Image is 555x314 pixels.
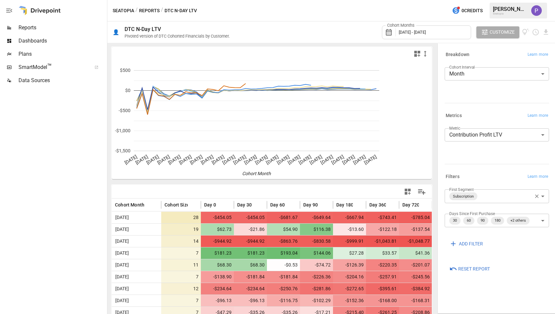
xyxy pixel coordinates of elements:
[156,154,171,165] text: [DATE]
[134,154,149,165] text: [DATE]
[369,295,398,306] span: -$168.00
[270,212,299,223] span: -$681.67
[449,187,474,192] label: First Segment
[124,154,138,165] text: [DATE]
[527,1,546,20] button: Prateek Batra
[414,184,429,199] button: Manage Columns
[254,154,269,165] text: [DATE]
[303,271,332,283] span: -$226.36
[446,51,469,58] h6: Breakdown
[243,154,258,165] text: [DATE]
[449,64,475,70] label: Cohort Interval
[287,154,302,165] text: [DATE]
[165,202,189,208] span: Cohort Size
[445,263,495,275] button: Reset Report
[178,154,193,165] text: [DATE]
[237,235,266,247] span: -$944.92
[115,202,144,208] span: Cohort Month
[204,247,233,259] span: $181.23
[270,247,299,259] span: $193.04
[303,235,332,247] span: -$830.58
[237,224,266,235] span: -$21.86
[464,217,473,224] span: 60
[276,154,291,165] text: [DATE]
[386,22,416,28] label: Cohort Months
[165,212,200,223] span: 28
[165,271,200,283] span: 7
[399,30,426,35] span: [DATE] - [DATE]
[112,60,426,179] div: A chart.
[113,271,129,283] span: [DATE]
[270,259,299,271] span: -$0.53
[369,235,398,247] span: -$1,043.81
[342,154,356,165] text: [DATE]
[270,271,299,283] span: -$181.84
[303,259,332,271] span: -$74.72
[532,28,539,36] button: Schedule report
[217,200,226,209] button: Sort
[402,283,431,295] span: -$384.92
[204,224,233,235] span: $62.73
[145,200,154,209] button: Sort
[113,247,129,259] span: [DATE]
[462,7,483,15] span: 0 Credits
[303,247,332,259] span: $144.06
[336,212,365,223] span: -$667.94
[204,235,233,247] span: -$944.92
[449,211,495,216] label: Days Since First Purchase
[490,28,515,36] span: Customize
[402,259,431,271] span: -$201.07
[145,154,160,165] text: [DATE]
[204,283,233,295] span: -$234.64
[336,202,353,208] span: Day 180
[336,235,365,247] span: -$999.91
[476,26,519,38] button: Customize
[336,247,365,259] span: $27.28
[18,77,106,84] span: Data Sources
[449,5,485,17] button: 0Credits
[113,7,134,15] button: Seatopia
[270,283,299,295] span: -$250.76
[113,212,129,223] span: [DATE]
[115,128,130,133] text: -$1,000
[531,5,542,16] img: Prateek Batra
[320,154,334,165] text: [DATE]
[270,224,299,235] span: $54.90
[165,235,200,247] span: 14
[270,235,299,247] span: -$863.76
[237,202,252,208] span: Day 30
[459,240,483,248] span: ADD FILTER
[542,28,550,36] button: Download report
[165,224,200,235] span: 19
[402,212,431,223] span: -$785.04
[113,224,129,235] span: [DATE]
[492,217,503,224] span: 180
[303,224,332,235] span: $116.38
[113,295,129,306] span: [DATE]
[222,154,236,165] text: [DATE]
[402,247,431,259] span: $41.36
[113,29,119,35] div: 👤
[336,259,365,271] span: -$126.39
[402,235,431,247] span: -$1,048.77
[237,271,266,283] span: -$181.84
[445,128,549,141] div: Contribution Profit LTV
[449,125,460,131] label: Metric
[189,154,203,165] text: [DATE]
[237,295,266,306] span: -$96.13
[336,224,365,235] span: -$13.60
[204,271,233,283] span: -$138.90
[458,265,490,273] span: Reset Report
[18,50,106,58] span: Plans
[125,26,161,32] div: DTC N-Day LTV
[318,200,328,209] button: Sort
[353,200,363,209] button: Sort
[528,173,548,180] span: Learn more
[493,12,527,15] div: Seatopia
[285,200,295,209] button: Sort
[188,200,198,209] button: Sort
[387,200,396,209] button: Sort
[211,154,225,165] text: [DATE]
[265,154,280,165] text: [DATE]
